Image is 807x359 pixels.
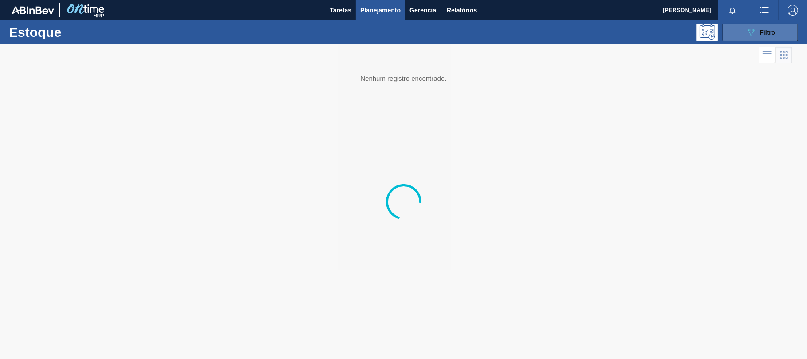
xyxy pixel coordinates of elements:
[12,6,54,14] img: TNhmsLtSVTkK8tSr43FrP2fwEKptu5GPRR3wAAAABJRU5ErkJggg==
[360,5,401,16] span: Planejamento
[788,5,798,16] img: Logout
[696,24,718,41] div: Pogramando: nenhum usuário selecionado
[9,27,140,37] h1: Estoque
[759,5,770,16] img: userActions
[330,5,351,16] span: Tarefas
[409,5,438,16] span: Gerencial
[760,29,776,36] span: Filtro
[723,24,798,41] button: Filtro
[447,5,477,16] span: Relatórios
[718,4,747,16] button: Notificações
